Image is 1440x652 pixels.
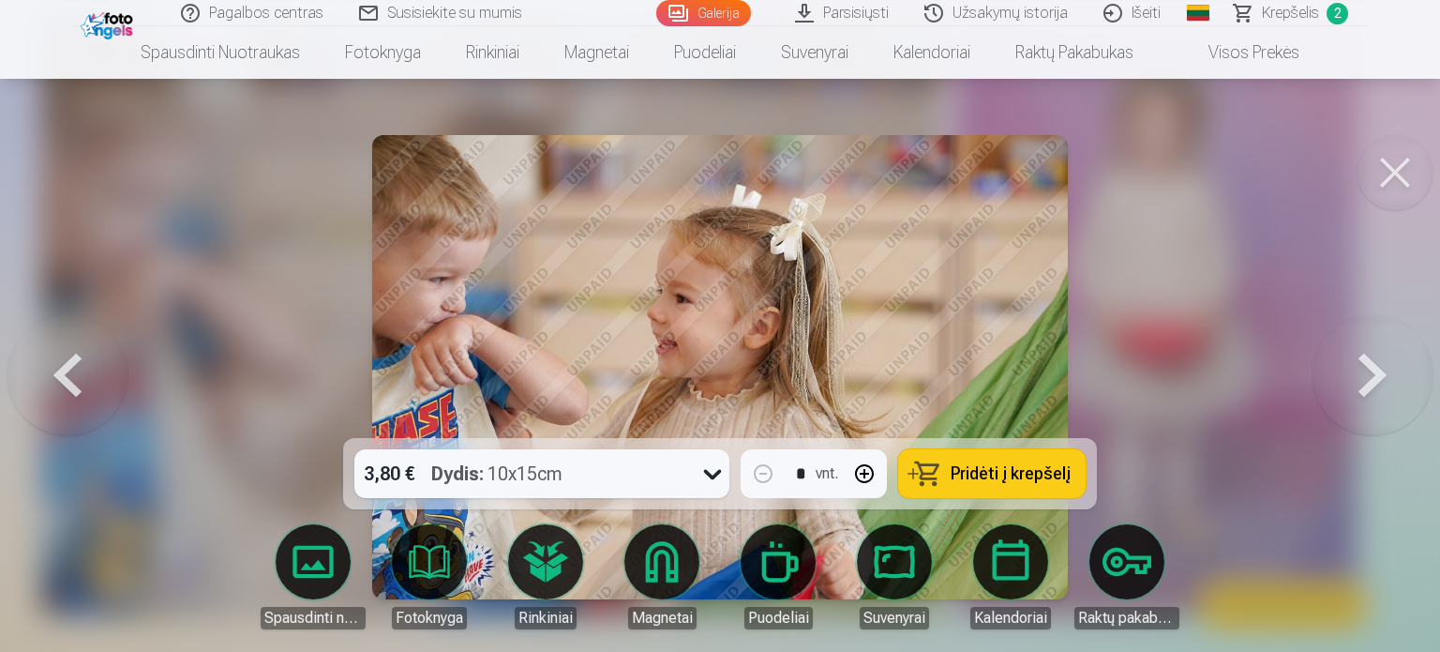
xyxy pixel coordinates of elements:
a: Magnetai [609,524,714,629]
a: Magnetai [542,26,652,79]
a: Visos prekės [1156,26,1322,79]
span: Pridėti į krepšelį [951,465,1071,482]
a: Rinkiniai [493,524,598,629]
div: Kalendoriai [970,607,1051,629]
div: 10x15cm [431,449,562,498]
a: Spausdinti nuotraukas [118,26,322,79]
div: vnt. [816,462,838,485]
span: 2 [1327,3,1348,24]
a: Rinkiniai [443,26,542,79]
div: Rinkiniai [515,607,577,629]
img: /fa2 [81,8,138,39]
a: Fotoknyga [322,26,443,79]
div: Spausdinti nuotraukas [261,607,366,629]
div: Raktų pakabukas [1074,607,1179,629]
div: Suvenyrai [860,607,929,629]
a: Raktų pakabukas [1074,524,1179,629]
strong: Dydis : [431,461,484,487]
div: Magnetai [628,607,697,629]
a: Suvenyrai [758,26,871,79]
a: Puodeliai [726,524,831,629]
a: Spausdinti nuotraukas [261,524,366,629]
div: 3,80 € [354,449,424,498]
div: Puodeliai [744,607,813,629]
button: Pridėti į krepšelį [898,449,1086,498]
div: Fotoknyga [392,607,467,629]
a: Fotoknyga [377,524,482,629]
a: Suvenyrai [842,524,947,629]
a: Raktų pakabukas [993,26,1156,79]
a: Kalendoriai [958,524,1063,629]
span: Krepšelis [1262,2,1319,24]
a: Kalendoriai [871,26,993,79]
a: Puodeliai [652,26,758,79]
